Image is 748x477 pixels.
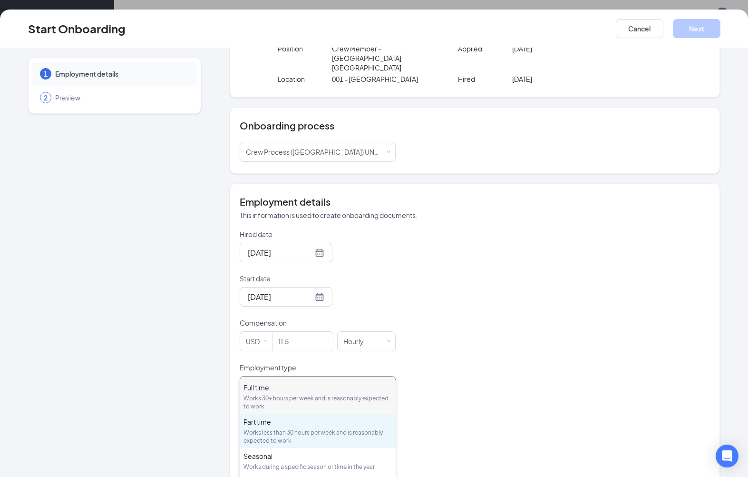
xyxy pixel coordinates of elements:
p: Hired date [240,229,396,239]
div: USD [246,332,266,351]
div: [object Object] [246,142,389,161]
div: Works 30+ hours per week and is reasonably expected to work [243,394,392,410]
p: This information is used to create onboarding documents. [240,210,710,220]
span: Crew Process ([GEOGRAPHIC_DATA]) UNDER 18 - English [246,148,424,156]
input: Aug 26, 2025 [248,247,313,258]
p: Employment type [240,363,396,372]
div: Works less than 30 hours per week and is reasonably expected to work [243,428,392,445]
input: Amount [272,332,333,351]
p: Applied [458,44,512,53]
p: Hired [458,74,512,84]
div: Works during a specific season or time in the year [243,463,392,471]
p: Start date [240,274,396,283]
div: Hourly [343,332,370,351]
p: Crew Member - [GEOGRAPHIC_DATA] [GEOGRAPHIC_DATA] [332,44,440,72]
p: Position [278,44,332,53]
div: Seasonal [243,451,392,461]
div: Open Intercom Messenger [716,445,738,467]
p: [DATE] [512,44,620,53]
span: 2 [44,93,48,102]
p: 001 - [GEOGRAPHIC_DATA] [332,74,440,84]
button: Next [673,19,720,38]
h4: Employment details [240,195,710,209]
span: 1 [44,69,48,79]
button: Cancel [616,19,663,38]
span: Preview [55,93,187,102]
h3: Start Onboarding [28,20,126,37]
input: Aug 30, 2025 [248,291,313,303]
p: Location [278,74,332,84]
h4: Onboarding process [240,119,710,132]
div: Part time [243,417,392,427]
p: Compensation [240,318,396,328]
p: [DATE] [512,74,620,84]
span: Employment details [55,69,187,79]
div: Full time [243,383,392,392]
